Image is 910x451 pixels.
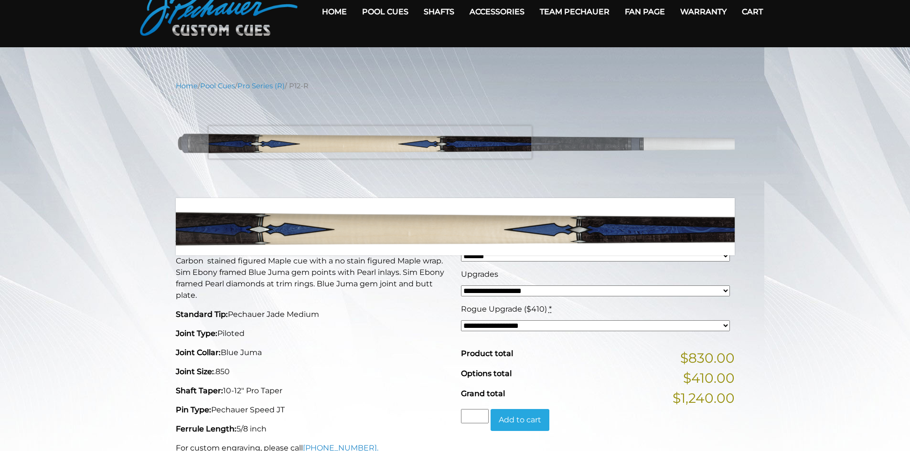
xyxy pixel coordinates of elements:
p: Carbon stained figured Maple cue with a no stain figured Maple wrap. Sim Ebony framed Blue Juma g... [176,255,450,301]
p: Pechauer Jade Medium [176,309,450,320]
p: .850 [176,366,450,378]
input: Product quantity [461,409,489,423]
img: P12-N.png [176,98,735,191]
span: $ [461,208,469,224]
a: Home [176,82,198,90]
strong: Joint Type: [176,329,217,338]
span: Upgrades [461,270,498,279]
span: Cue Weight [461,235,507,244]
a: Pool Cues [200,82,235,90]
strong: Joint Collar: [176,348,221,357]
abbr: required [549,304,552,314]
strong: Joint Size: [176,367,214,376]
strong: Standard Tip: [176,310,228,319]
p: Blue Juma [176,347,450,358]
strong: P12-R Pool Cue [176,206,320,229]
p: 5/8 inch [176,423,450,435]
span: $830.00 [680,348,735,368]
strong: Ferrule Length: [176,424,236,433]
strong: Shaft Taper: [176,386,223,395]
span: $410.00 [683,368,735,388]
p: Pechauer Speed JT [176,404,450,416]
a: Pro Series (R) [237,82,285,90]
strong: Pin Type: [176,405,211,414]
span: Options total [461,369,512,378]
bdi: 830.00 [461,208,515,224]
p: Piloted [176,328,450,339]
span: Rogue Upgrade ($410) [461,304,547,314]
nav: Breadcrumb [176,81,735,91]
abbr: required [509,235,512,244]
button: Add to cart [491,409,549,431]
span: Product total [461,349,513,358]
strong: This Pechauer pool cue takes 6-10 weeks to ship. [176,239,394,250]
span: $1,240.00 [673,388,735,408]
span: Grand total [461,389,505,398]
p: 10-12" Pro Taper [176,385,450,397]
